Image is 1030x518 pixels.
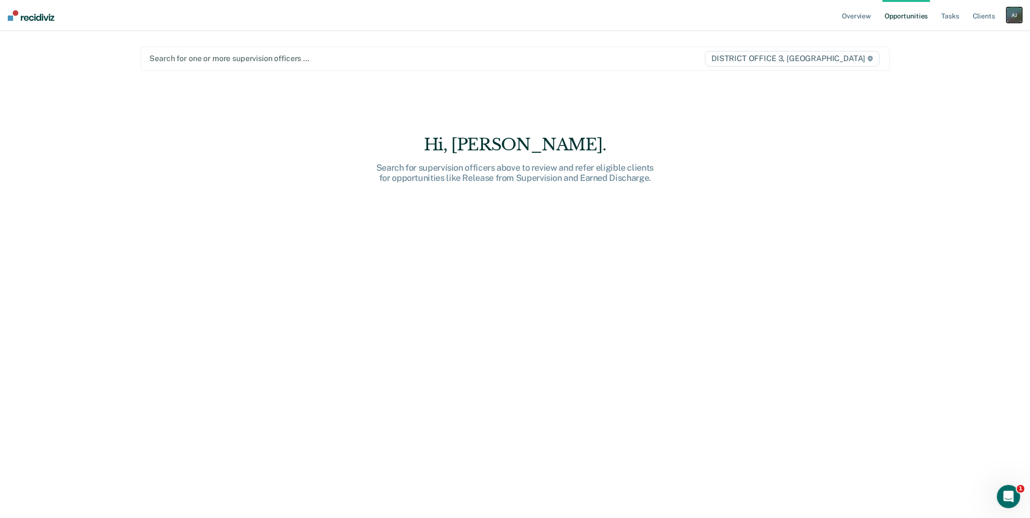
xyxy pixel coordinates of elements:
[705,51,879,66] span: DISTRICT OFFICE 3, [GEOGRAPHIC_DATA]
[1007,7,1022,23] div: A J
[1007,7,1022,23] button: AJ
[1017,485,1025,493] span: 1
[8,10,54,21] img: Recidiviz
[360,135,670,155] div: Hi, [PERSON_NAME].
[997,485,1020,508] iframe: Intercom live chat
[360,162,670,183] div: Search for supervision officers above to review and refer eligible clients for opportunities like...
